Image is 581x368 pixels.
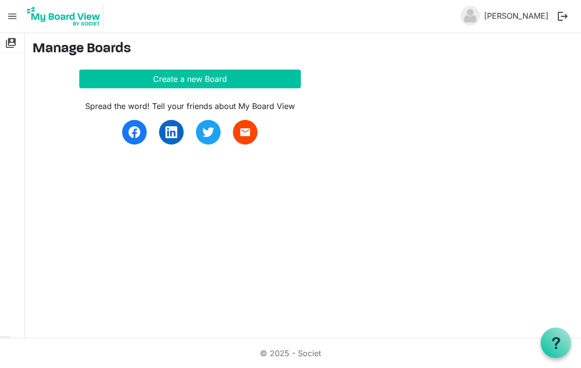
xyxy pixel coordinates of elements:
[165,126,177,138] img: linkedin.svg
[79,100,301,112] div: Spread the word! Tell your friends about My Board View
[202,126,214,138] img: twitter.svg
[233,120,258,145] a: email
[5,33,17,53] span: switch_account
[239,126,251,138] span: email
[79,70,301,88] button: Create a new Board
[32,41,573,58] h3: Manage Boards
[480,6,552,26] a: [PERSON_NAME]
[129,126,140,138] img: facebook.svg
[24,4,103,29] img: My Board View Logo
[460,6,480,26] img: no-profile-picture.svg
[260,348,321,358] a: © 2025 - Societ
[552,6,573,27] button: logout
[3,7,22,26] span: menu
[24,4,107,29] a: My Board View Logo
